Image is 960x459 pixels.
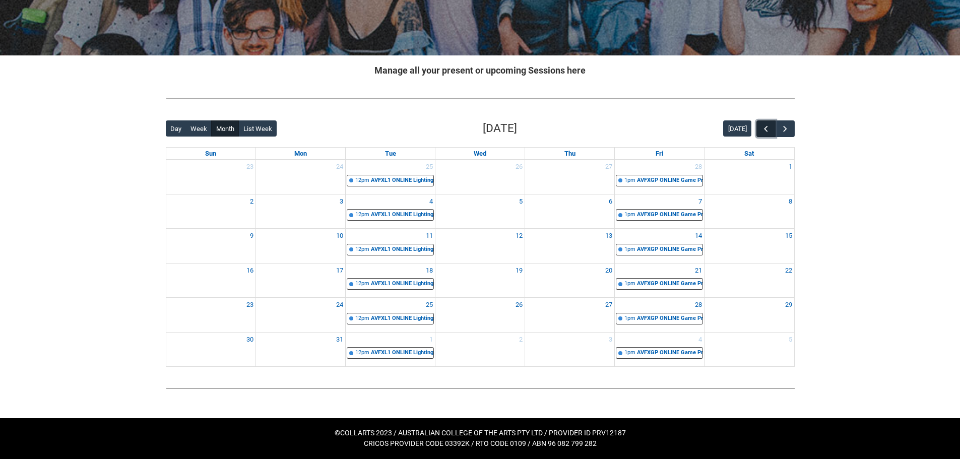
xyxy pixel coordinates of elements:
[166,120,186,137] button: Day
[346,298,435,333] td: Go to March 25, 2025
[427,333,435,347] a: Go to April 1, 2025
[525,263,615,298] td: Go to March 20, 2025
[203,148,218,160] a: Sunday
[705,298,794,333] td: Go to March 29, 2025
[562,148,578,160] a: Thursday
[346,229,435,264] td: Go to March 11, 2025
[371,245,433,254] div: AVFXL1 ONLINE Lighting 01 STAGE 4 | Online | [PERSON_NAME]
[624,280,635,288] div: 1pm
[525,298,615,333] td: Go to March 27, 2025
[166,229,256,264] td: Go to March 9, 2025
[334,264,345,278] a: Go to March 17, 2025
[334,160,345,174] a: Go to February 24, 2025
[256,229,346,264] td: Go to March 10, 2025
[371,211,433,219] div: AVFXL1 ONLINE Lighting 01 STAGE 4 | Online | [PERSON_NAME]
[517,333,525,347] a: Go to April 2, 2025
[624,176,635,185] div: 1pm
[371,176,433,185] div: AVFXL1 ONLINE Lighting 01 STAGE 4 | Online | [PERSON_NAME]
[355,280,369,288] div: 12pm
[783,229,794,243] a: Go to March 15, 2025
[435,332,525,366] td: Go to April 2, 2025
[483,120,517,137] h2: [DATE]
[166,298,256,333] td: Go to March 23, 2025
[334,229,345,243] a: Go to March 10, 2025
[514,264,525,278] a: Go to March 19, 2025
[525,160,615,194] td: Go to February 27, 2025
[705,160,794,194] td: Go to March 1, 2025
[624,245,635,254] div: 1pm
[615,229,705,264] td: Go to March 14, 2025
[334,298,345,312] a: Go to March 24, 2025
[244,160,255,174] a: Go to February 23, 2025
[693,264,704,278] a: Go to March 21, 2025
[166,160,256,194] td: Go to February 23, 2025
[705,263,794,298] td: Go to March 22, 2025
[256,194,346,229] td: Go to March 3, 2025
[705,229,794,264] td: Go to March 15, 2025
[166,63,795,77] h2: Manage all your present or upcoming Sessions here
[637,245,702,254] div: AVFXGP ONLINE Game Production 02 STAGE 5 | Online | [PERSON_NAME]
[256,298,346,333] td: Go to March 24, 2025
[525,229,615,264] td: Go to March 13, 2025
[435,263,525,298] td: Go to March 19, 2025
[615,194,705,229] td: Go to March 7, 2025
[292,148,309,160] a: Monday
[787,160,794,174] a: Go to March 1, 2025
[355,176,369,185] div: 12pm
[705,332,794,366] td: Go to April 5, 2025
[338,194,345,209] a: Go to March 3, 2025
[424,160,435,174] a: Go to February 25, 2025
[383,148,398,160] a: Tuesday
[248,194,255,209] a: Go to March 2, 2025
[723,120,751,137] button: [DATE]
[615,263,705,298] td: Go to March 21, 2025
[693,298,704,312] a: Go to March 28, 2025
[244,264,255,278] a: Go to March 16, 2025
[607,333,614,347] a: Go to April 3, 2025
[435,298,525,333] td: Go to March 26, 2025
[435,229,525,264] td: Go to March 12, 2025
[334,333,345,347] a: Go to March 31, 2025
[696,194,704,209] a: Go to March 7, 2025
[756,120,776,137] button: Previous Month
[472,148,488,160] a: Wednesday
[238,120,277,137] button: List Week
[346,332,435,366] td: Go to April 1, 2025
[742,148,756,160] a: Saturday
[346,194,435,229] td: Go to March 4, 2025
[427,194,435,209] a: Go to March 4, 2025
[211,120,239,137] button: Month
[166,263,256,298] td: Go to March 16, 2025
[787,333,794,347] a: Go to April 5, 2025
[615,332,705,366] td: Go to April 4, 2025
[615,160,705,194] td: Go to February 28, 2025
[371,280,433,288] div: AVFXL1 ONLINE Lighting 01 STAGE 4 | Online | [PERSON_NAME]
[166,332,256,366] td: Go to March 30, 2025
[624,349,635,357] div: 1pm
[603,264,614,278] a: Go to March 20, 2025
[637,280,702,288] div: AVFXGP ONLINE Game Production 02 STAGE 5 | Online | [PERSON_NAME]
[514,298,525,312] a: Go to March 26, 2025
[693,160,704,174] a: Go to February 28, 2025
[346,160,435,194] td: Go to February 25, 2025
[775,120,794,137] button: Next Month
[637,314,702,323] div: AVFXGP ONLINE Game Production 02 STAGE 5 | Online | [PERSON_NAME]
[435,160,525,194] td: Go to February 26, 2025
[248,229,255,243] a: Go to March 9, 2025
[424,298,435,312] a: Go to March 25, 2025
[244,333,255,347] a: Go to March 30, 2025
[637,176,702,185] div: AVFXGP ONLINE Game Production 02 STAGE 5 | Online | [PERSON_NAME]
[637,349,702,357] div: AVFXGP ONLINE Game Production 02 STAGE 5 | Online | [PERSON_NAME]
[514,160,525,174] a: Go to February 26, 2025
[624,314,635,323] div: 1pm
[525,194,615,229] td: Go to March 6, 2025
[514,229,525,243] a: Go to March 12, 2025
[435,194,525,229] td: Go to March 5, 2025
[166,194,256,229] td: Go to March 2, 2025
[371,314,433,323] div: AVFXL1 ONLINE Lighting 01 STAGE 4 | Online | [PERSON_NAME]
[166,93,795,104] img: REDU_GREY_LINE
[787,194,794,209] a: Go to March 8, 2025
[256,160,346,194] td: Go to February 24, 2025
[185,120,212,137] button: Week
[346,263,435,298] td: Go to March 18, 2025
